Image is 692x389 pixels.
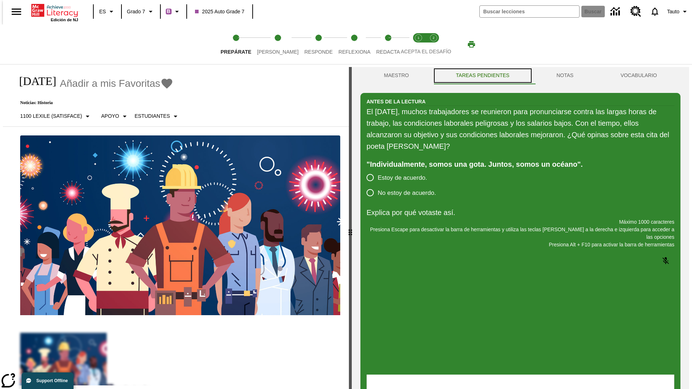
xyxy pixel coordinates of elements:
button: Support Offline [22,372,74,389]
button: Tipo de apoyo, Apoyo [98,110,132,123]
span: Grado 7 [127,8,145,15]
button: Perfil/Configuración [664,5,692,18]
div: El [DATE], muchos trabajadores se reunieron para pronunciarse contra las largas horas de trabajo,... [367,106,674,152]
button: Lee step 2 of 5 [251,24,304,64]
div: Portada [31,3,78,22]
a: Notificaciones [646,2,664,21]
button: Acepta el desafío contesta step 2 of 2 [423,24,444,64]
button: Acepta el desafío lee step 1 of 2 [408,24,429,64]
button: Maestro [360,67,432,84]
button: Responde step 3 of 5 [298,24,338,64]
span: ACEPTA EL DESAFÍO [401,49,451,54]
button: NOTAS [533,67,597,84]
span: Estoy de acuerdo. [378,173,427,183]
body: Explica por qué votaste así. Máximo 1000 caracteres Presiona Alt + F10 para activar la barra de h... [3,6,105,12]
button: Seleccione Lexile, 1100 Lexile (Satisface) [17,110,95,123]
button: Boost El color de la clase es morado/púrpura. Cambiar el color de la clase. [163,5,184,18]
button: Añadir a mis Favoritas - Día del Trabajo [60,77,173,90]
span: Prepárate [221,49,251,55]
p: Máximo 1000 caracteres [367,218,674,226]
input: Buscar campo [480,6,579,17]
span: Tauto [667,8,679,15]
span: Edición de NJ [51,18,78,22]
div: Pulsa la tecla de intro o la barra espaciadora y luego presiona las flechas de derecha e izquierd... [349,67,352,389]
a: Centro de información [606,2,626,22]
div: "Individualmente, somos una gota. Juntos, somos un océano". [367,158,674,170]
span: Responde [304,49,333,55]
span: [PERSON_NAME] [257,49,298,55]
button: TAREAS PENDIENTES [432,67,533,84]
h1: [DATE] [12,75,56,88]
img: una pancarta con fondo azul muestra la ilustración de una fila de diferentes hombres y mujeres co... [20,135,340,316]
span: ES [99,8,106,15]
h2: Antes de la lectura [367,98,426,106]
text: 2 [432,36,434,40]
span: Support Offline [36,378,68,383]
span: Añadir a mis Favoritas [60,78,160,89]
span: Redacta [376,49,400,55]
p: Explica por qué votaste así. [367,207,674,218]
button: Lenguaje: ES, Selecciona un idioma [96,5,119,18]
span: Reflexiona [338,49,371,55]
p: 1100 Lexile (Satisface) [20,112,82,120]
button: Reflexiona step 4 of 5 [333,24,376,64]
p: Estudiantes [135,112,170,120]
p: Presiona Escape para desactivar la barra de herramientas y utiliza las teclas [PERSON_NAME] a la ... [367,226,674,241]
span: No estoy de acuerdo. [378,188,436,198]
button: Seleccionar estudiante [132,110,183,123]
button: Grado: Grado 7, Elige un grado [124,5,158,18]
p: Noticias: Historia [12,100,183,106]
button: Redacta step 5 of 5 [371,24,406,64]
div: poll [367,170,442,200]
div: activity [352,67,689,389]
span: 2025 Auto Grade 7 [195,8,245,15]
p: Apoyo [101,112,119,120]
button: Haga clic para activar la función de reconocimiento de voz [657,252,674,269]
button: VOCABULARIO [597,67,680,84]
text: 1 [417,36,419,40]
div: Instructional Panel Tabs [360,67,680,84]
p: Presiona Alt + F10 para activar la barra de herramientas [367,241,674,249]
button: Imprimir [460,38,483,51]
a: Centro de recursos, Se abrirá en una pestaña nueva. [626,2,646,21]
span: B [167,7,170,16]
div: reading [3,67,349,385]
button: Abrir el menú lateral [6,1,27,22]
button: Prepárate step 1 of 5 [215,24,257,64]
